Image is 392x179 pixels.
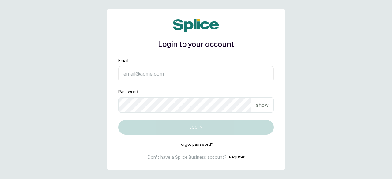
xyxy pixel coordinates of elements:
button: Log in [118,120,274,135]
h1: Login to your account [118,39,274,50]
p: Don't have a Splice Business account? [148,154,227,160]
label: Password [118,89,138,95]
p: show [256,101,269,109]
label: Email [118,58,128,64]
button: Forgot password? [179,142,213,147]
input: email@acme.com [118,66,274,81]
button: Register [229,154,244,160]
